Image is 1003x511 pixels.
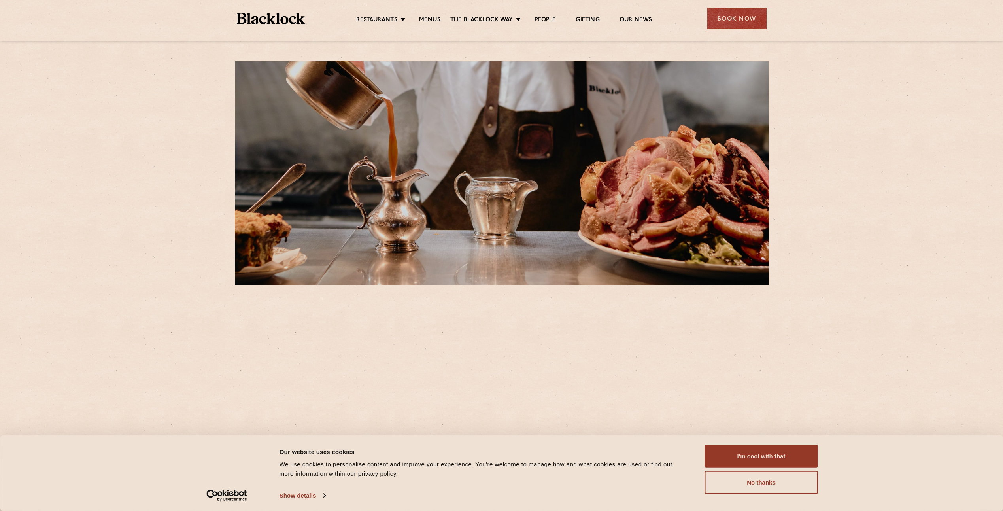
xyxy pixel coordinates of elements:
[705,445,818,468] button: I'm cool with that
[280,490,325,502] a: Show details
[419,16,440,25] a: Menus
[450,16,513,25] a: The Blacklock Way
[280,447,687,456] div: Our website uses cookies
[707,8,767,29] div: Book Now
[280,460,687,479] div: We use cookies to personalise content and improve your experience. You're welcome to manage how a...
[237,13,305,24] img: BL_Textured_Logo-footer-cropped.svg
[620,16,652,25] a: Our News
[192,490,261,502] a: Usercentrics Cookiebot - opens in a new window
[705,471,818,494] button: No thanks
[535,16,556,25] a: People
[356,16,397,25] a: Restaurants
[576,16,599,25] a: Gifting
